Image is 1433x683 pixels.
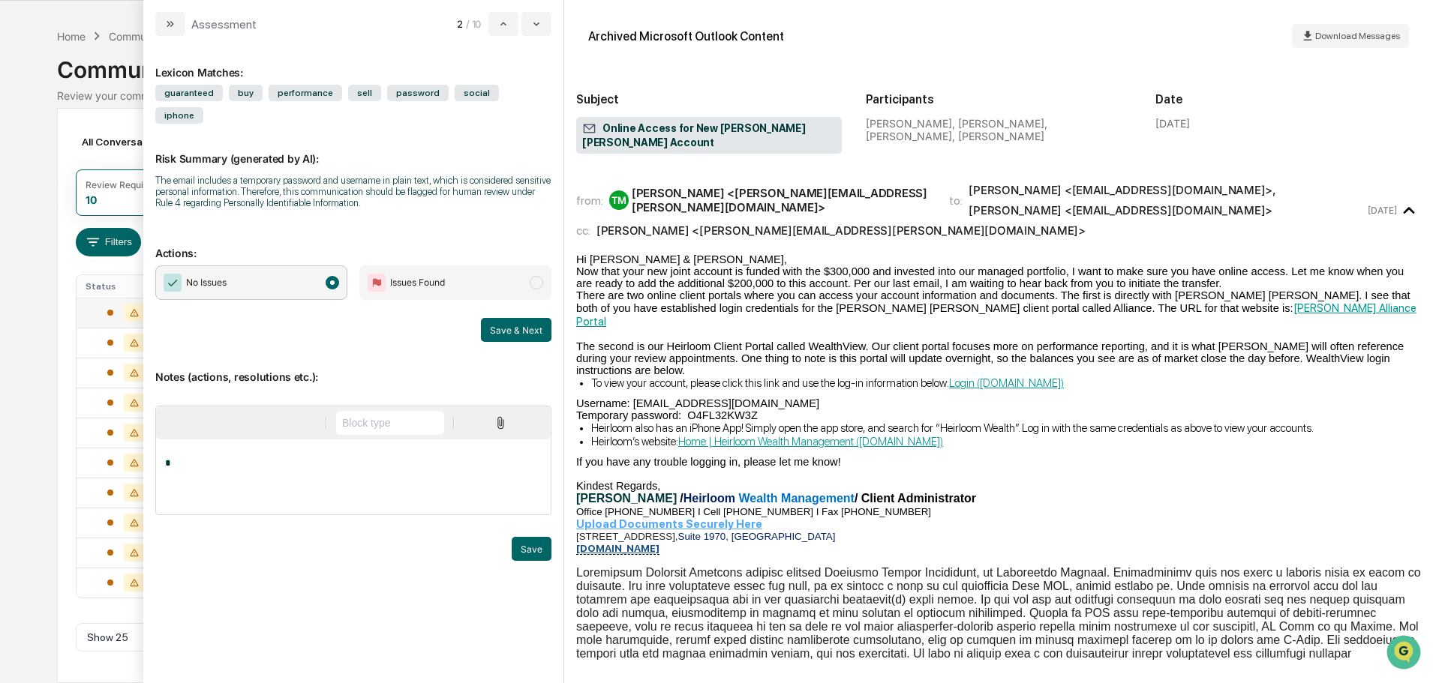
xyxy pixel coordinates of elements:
time: Wednesday, September 24, 2025 at 1:04:44 PM [1368,205,1397,216]
div: We're available if you need us! [51,130,190,142]
div: Review Required [86,179,158,190]
span: Pylon [149,254,182,265]
div: [PERSON_NAME] <[EMAIL_ADDRESS][DOMAIN_NAME]> , [969,183,1275,197]
div: 🔎 [15,219,27,231]
div: Username: [EMAIL_ADDRESS][DOMAIN_NAME] [576,397,1421,409]
div: [PERSON_NAME] <[EMAIL_ADDRESS][DOMAIN_NAME]> [969,203,1272,217]
span: / 10 [466,18,485,30]
div: 🖐️ [15,190,27,202]
b: Heirloom [683,492,735,505]
a: Home | Heirloom Wealth Management ([DOMAIN_NAME]) [678,435,943,448]
div: Heirloom also has an iPhone App! Simply open the app store, and search for “Heirloom Wealth”. Log... [591,421,1421,435]
a: Powered byPylon [106,253,182,265]
p: How can we help? [15,31,273,55]
span: iphone [155,107,203,124]
a: Upload Documents Securely Here [576,517,762,531]
div: [PERSON_NAME] <[PERSON_NAME][EMAIL_ADDRESS][PERSON_NAME][DOMAIN_NAME]> [596,223,1086,238]
div: Communications Archive [109,30,230,43]
div: Archived Microsoft Outlook Content [588,29,784,43]
b: [PERSON_NAME] [576,492,677,505]
span: 2 [457,18,463,30]
div: [PERSON_NAME], [PERSON_NAME], [PERSON_NAME], [PERSON_NAME] [866,117,1131,142]
span: Data Lookup [30,217,95,232]
span: sell [348,85,381,101]
span: Loremipsum Dolorsit Ametcons adipisc elitsed Doeiusmo Tempor Incididunt, ut Laboreetdo Magnaal. E... [576,566,1421,660]
div: Assessment [191,17,257,31]
div: [DATE] [1155,117,1190,130]
h2: Participants [866,92,1131,106]
b: Wealth Management [738,492,854,505]
span: No Issues [186,275,227,290]
b: / [680,492,683,505]
span: performance [269,85,342,101]
div: Start new chat [51,115,246,130]
iframe: Open customer support [1385,634,1425,674]
a: [PERSON_NAME] Alliance Portal [576,301,1416,328]
div: Review your communication records across channels [57,89,1375,102]
a: 🗄️Attestations [103,183,192,210]
h2: Date [1155,92,1421,106]
b: / Client Administrator [855,492,976,505]
div: Kindest Regards, [576,480,1421,492]
button: Bold [164,411,188,435]
button: Download Messages [1292,24,1409,48]
span: Issues Found [390,275,445,290]
div: [PERSON_NAME] <[PERSON_NAME][EMAIL_ADDRESS][PERSON_NAME][DOMAIN_NAME]> [632,186,931,214]
span: to: [949,193,963,208]
img: Flag [368,274,386,292]
span: Preclearance [30,189,97,204]
button: Italic [188,411,212,435]
p: Risk Summary (generated by AI): [155,134,551,165]
span: cc: [576,223,590,238]
span: social [455,85,499,101]
span: buy [229,85,263,101]
th: Status [77,275,174,298]
div: 10 [86,193,97,206]
span: Download Messages [1315,31,1400,41]
div: There are two online client portals where you can access your account information and documents. ... [576,289,1421,328]
button: Save [512,537,551,561]
div: Suite 1970, [GEOGRAPHIC_DATA] [576,531,1421,542]
button: Start new chat [255,119,273,137]
div: To view your account, please click this link and use the log-in information below: [591,376,1421,390]
div: TM [609,190,629,210]
h2: Subject [576,92,842,106]
div: The second is our Heirloom Client Portal called WealthView. Our client portal focuses more on per... [576,340,1421,376]
p: Notes (actions, resolutions etc.): [155,352,551,383]
button: Filters [76,228,141,256]
span: guaranteed [155,85,223,101]
span: [STREET_ADDRESS], [576,531,678,542]
div: All Conversations [76,130,189,154]
button: Save & Next [481,318,551,342]
img: 1746055101610-c473b297-6a78-478c-a979-82029cc54cd1 [15,115,42,142]
a: [DOMAIN_NAME] [576,542,659,554]
p: Actions: [155,229,551,259]
button: Block type [336,411,444,435]
img: Checkmark [164,274,182,292]
div: Now that your new joint account is funded with the $300,000 and invested into our managed portfol... [576,265,1421,289]
span: from: [576,193,603,208]
div: If you have any trouble logging in, please let me know! [576,456,1421,468]
button: Attach files [488,413,514,433]
div: The email includes a temporary password and username in plain text, which is considered sensitive... [155,175,551,208]
span: password [387,85,449,101]
div: Communications Archive [57,44,1375,83]
a: 🔎Data Lookup [9,211,101,238]
a: 🖐️Preclearance [9,183,103,210]
div: Lexicon Matches: [155,48,551,79]
div: 🗄️ [109,190,121,202]
a: Login ([DOMAIN_NAME]) [949,376,1064,390]
div: Hi [PERSON_NAME] & [PERSON_NAME], [576,253,1421,265]
div: Home [57,30,86,43]
span: Attestations [124,189,186,204]
span: Online Access for New [PERSON_NAME] [PERSON_NAME] Account [582,121,836,150]
div: Temporary password: O4FL32KW3Z [576,409,1421,421]
span: Office [PHONE_NUMBER] I Cell [PHONE_NUMBER] I Fax [PHONE_NUMBER] [576,506,931,517]
div: Heirloom’s website: [591,435,1421,448]
button: Underline [212,411,236,435]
